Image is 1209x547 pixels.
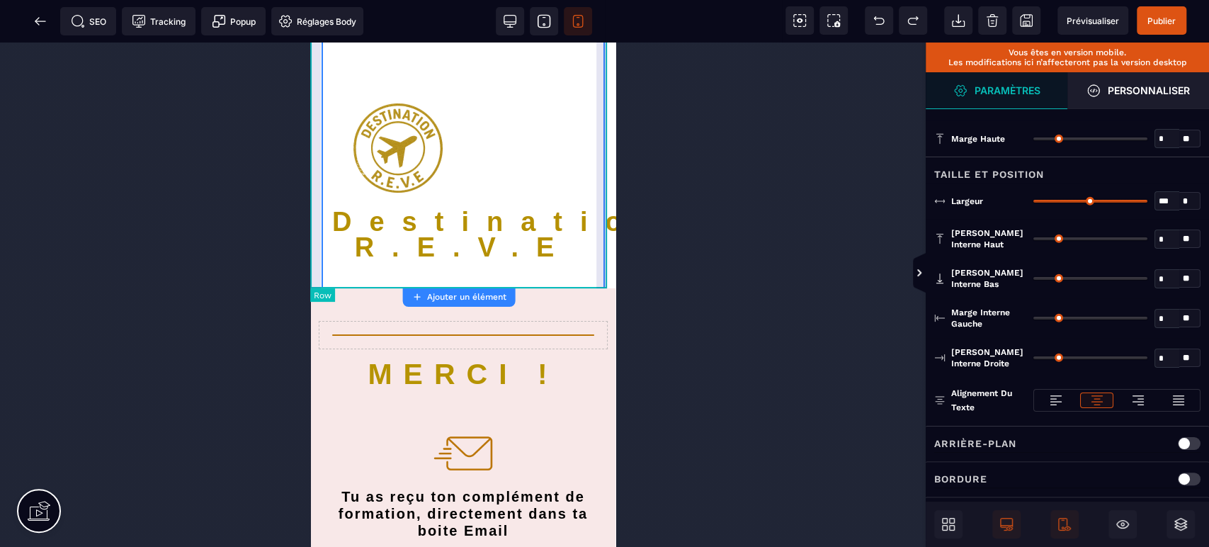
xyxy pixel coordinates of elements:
[865,6,893,35] span: Défaire
[278,14,356,28] span: Réglages Body
[120,379,184,443] img: 7770039329ea2a7073a6e12a81ec41d7_email-7979298-BB7507.png
[1167,510,1195,538] span: Ouvrir les calques
[933,57,1202,67] p: Les modifications ici n’affecteront pas la version desktop
[1012,6,1040,35] span: Enregistrer
[951,133,1005,145] span: Marge haute
[26,7,55,35] span: Retour
[271,7,363,35] span: Favicon
[1108,85,1190,96] strong: Personnaliser
[1050,510,1079,538] span: Afficher le mobile
[899,6,927,35] span: Rétablir
[992,510,1021,538] span: Afficher le desktop
[926,252,940,295] span: Afficher les vues
[1108,510,1137,538] span: Masquer le bloc
[427,292,506,302] strong: Ajouter un élément
[944,6,972,35] span: Importer
[132,14,186,28] span: Tracking
[926,72,1067,109] span: Ouvrir le gestionnaire de styles
[934,435,1016,452] p: Arrière-plan
[71,14,106,28] span: SEO
[201,7,266,35] span: Créer une alerte modale
[564,7,592,35] span: Voir mobile
[951,196,983,207] span: Largeur
[1137,6,1186,35] span: Enregistrer le contenu
[42,61,132,150] img: 6bc32b15c6a1abf2dae384077174aadc_LOGOT15p.png
[21,446,283,499] h2: Tu as reçu ton complément de formation, directement dans ta boite Email
[1067,16,1119,26] span: Prévisualiser
[978,6,1006,35] span: Nettoyage
[60,7,116,35] span: Métadata SEO
[926,157,1209,183] div: Taille et position
[951,346,1026,369] span: [PERSON_NAME] interne droite
[951,227,1026,250] span: [PERSON_NAME] interne haut
[819,6,848,35] span: Capture d'écran
[933,47,1202,57] p: Vous êtes en version mobile.
[530,7,558,35] span: Voir tablette
[1057,6,1128,35] span: Aperçu
[496,7,524,35] span: Voir bureau
[951,307,1026,329] span: Marge interne gauche
[934,470,987,487] p: Bordure
[1067,72,1209,109] span: Ouvrir le gestionnaire de styles
[122,7,195,35] span: Code de suivi
[934,386,1026,415] p: Alignement du texte
[975,85,1040,96] strong: Paramètres
[785,6,814,35] span: Voir les composants
[402,287,515,307] button: Ajouter un élément
[951,267,1026,290] span: [PERSON_NAME] interne bas
[934,510,963,538] span: Ouvrir les blocs
[1147,16,1176,26] span: Publier
[212,14,256,28] span: Popup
